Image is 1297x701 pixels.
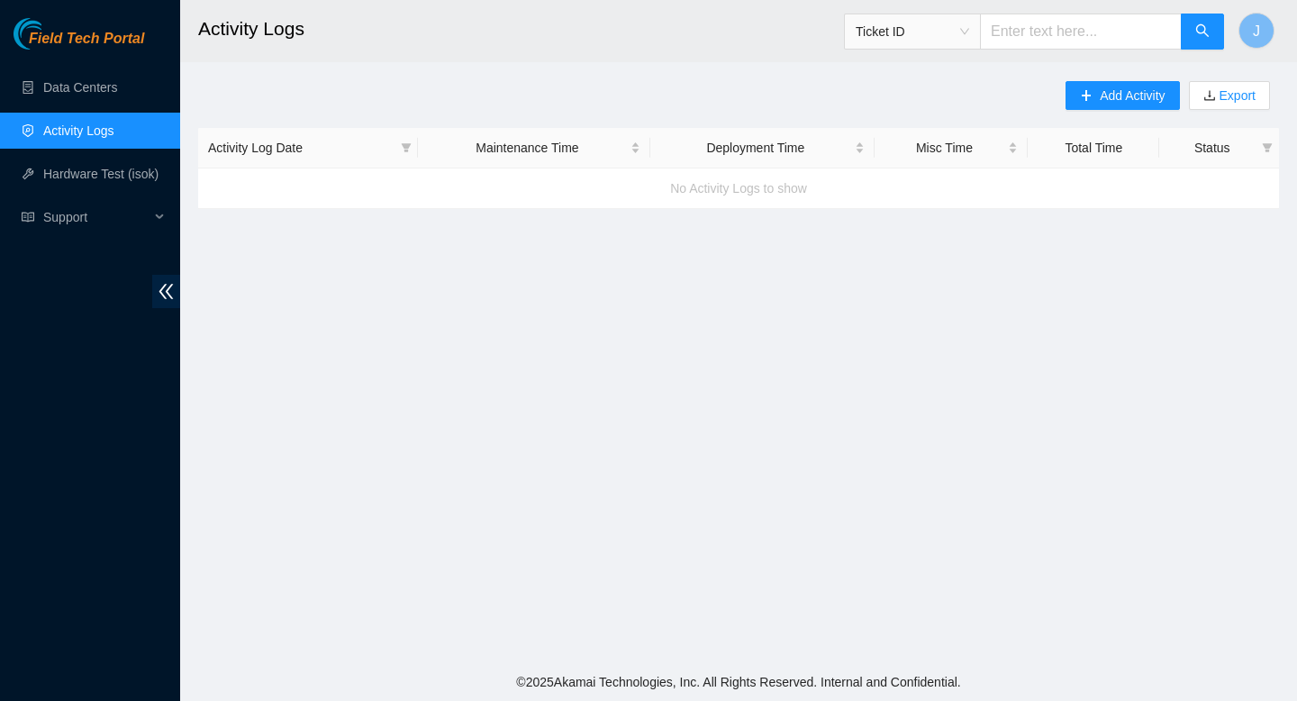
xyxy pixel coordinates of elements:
span: Ticket ID [856,18,969,45]
th: Total Time [1028,128,1159,168]
span: J [1253,20,1260,42]
span: filter [401,142,412,153]
button: plusAdd Activity [1066,81,1179,110]
span: filter [1258,134,1276,161]
div: No Activity Logs to show [198,164,1279,213]
footer: © 2025 Akamai Technologies, Inc. All Rights Reserved. Internal and Confidential. [180,663,1297,701]
span: search [1195,23,1210,41]
a: Akamai TechnologiesField Tech Portal [14,32,144,56]
span: double-left [152,275,180,308]
span: filter [397,134,415,161]
button: J [1238,13,1274,49]
a: Export [1216,88,1256,103]
button: search [1181,14,1224,50]
span: Add Activity [1100,86,1165,105]
span: filter [1262,142,1273,153]
span: read [22,211,34,223]
a: Data Centers [43,80,117,95]
span: plus [1080,89,1093,104]
a: Hardware Test (isok) [43,167,159,181]
span: download [1203,89,1216,104]
input: Enter text here... [980,14,1182,50]
span: Status [1169,138,1255,158]
span: Support [43,199,150,235]
span: Field Tech Portal [29,31,144,48]
a: Activity Logs [43,123,114,138]
span: Activity Log Date [208,138,394,158]
img: Akamai Technologies [14,18,91,50]
button: downloadExport [1189,81,1270,110]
